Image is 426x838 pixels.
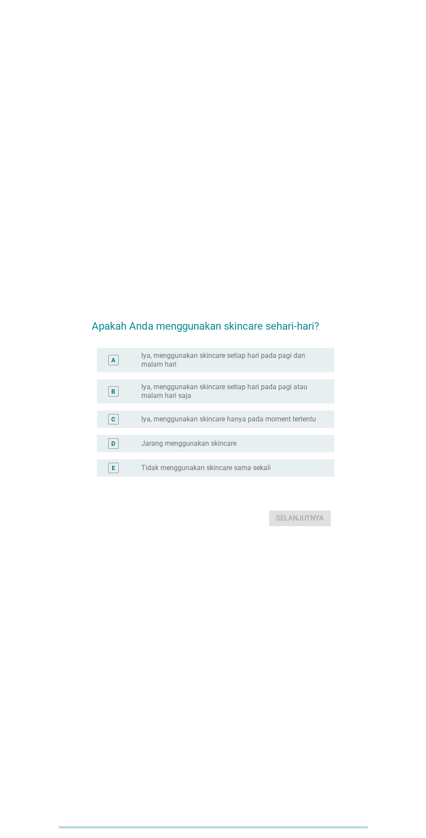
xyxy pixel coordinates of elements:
[141,415,316,424] label: Iya, menggunakan skincare hanya pada moment tertentu
[141,464,271,472] label: Tidak menggunakan skincare sama sekali
[141,439,236,448] label: Jarang menggunakan skincare
[141,383,320,400] label: Iya, menggunakan skincare setiap hari pada pagi atau malam hari saja
[111,387,115,396] div: B
[111,439,115,448] div: D
[141,351,320,369] label: Iya, menggunakan skincare setiap hari pada pagi dan malam hari
[92,310,334,334] h2: Apakah Anda menggunakan skincare sehari-hari?
[111,414,115,424] div: C
[112,463,115,472] div: E
[111,355,115,364] div: A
